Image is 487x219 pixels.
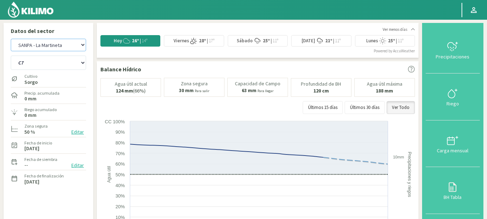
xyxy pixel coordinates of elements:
b: 63 mm [242,87,256,94]
text: Agua útil [107,166,112,183]
span: Viernes [174,38,189,44]
b: 120 cm [313,87,329,94]
b: 30 mm [179,87,194,94]
label: Cultivo [24,73,38,80]
button: Editar [69,161,86,170]
small: Para llegar [257,89,274,93]
span: Sábado [237,38,253,44]
text: 90% [115,129,125,135]
label: Sorgo [24,80,38,85]
img: Kilimo [7,1,54,18]
b: 188 mm [376,87,393,94]
strong: 21º [325,38,332,44]
span: 11º [334,38,341,44]
b: 124 mm [116,87,133,94]
text: 70% [115,151,125,156]
text: 30% [115,193,125,199]
label: Zona segura [24,123,48,129]
span: [DATE] [302,38,315,44]
span: 11º [397,38,403,44]
text: 50% [115,172,125,177]
label: 50 % [24,130,35,134]
button: Riego [426,73,480,120]
button: Últimos 15 días [303,101,343,114]
span: 11º [272,38,278,44]
label: Fecha de siembra [24,156,57,163]
strong: 25º [263,38,270,44]
text: 10mm [393,155,404,159]
span: Hoy [114,38,122,44]
text: Precipitaciones y riegos [407,152,412,197]
label: Precip. acumulada [24,90,60,96]
label: 0 mm [24,113,37,118]
label: 0 mm [24,96,37,101]
text: 80% [115,140,125,146]
strong: 26º [132,38,139,44]
div: Precipitaciones [428,54,478,59]
p: Datos del sector [11,27,86,35]
label: [DATE] [24,146,39,151]
span: Lunes [366,38,378,44]
span: 14º [141,38,147,44]
label: Fecha de finalización [24,173,64,179]
div: Powered by AccuWeather [374,48,415,54]
p: Profundidad de BH [301,81,341,87]
span: | [396,38,397,44]
div: Carga mensual [428,148,478,153]
strong: 25º [388,38,395,44]
label: Fecha de inicio [24,140,52,146]
label: -- [24,163,28,167]
p: Agua útil actual [115,81,147,87]
span: Ver menos días [383,27,407,33]
strong: 28º [199,38,206,44]
span: | [333,38,334,44]
button: Últimos 30 días [345,101,385,114]
p: Capacidad de Campo [235,81,280,86]
span: | [140,38,141,44]
p: Zona segura [181,81,208,86]
label: Riego acumulado [24,106,57,113]
span: | [271,38,272,44]
text: 20% [115,204,125,209]
button: Editar [69,128,86,136]
button: Precipitaciones [426,27,480,73]
p: Balance Hídrico [100,65,141,73]
text: CC 100% [105,119,125,124]
button: BH Tabla [426,167,480,214]
small: Para salir [195,89,209,93]
label: [DATE] [24,180,39,184]
button: Ver Todo [387,101,415,114]
button: Carga mensual [426,120,480,167]
text: 40% [115,183,125,188]
span: 17º [208,38,214,44]
p: (66%) [116,88,146,94]
span: | [207,38,208,44]
div: Riego [428,101,478,106]
div: BH Tabla [428,195,478,200]
p: Agua útil máxima [367,81,402,87]
text: 60% [115,161,125,167]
